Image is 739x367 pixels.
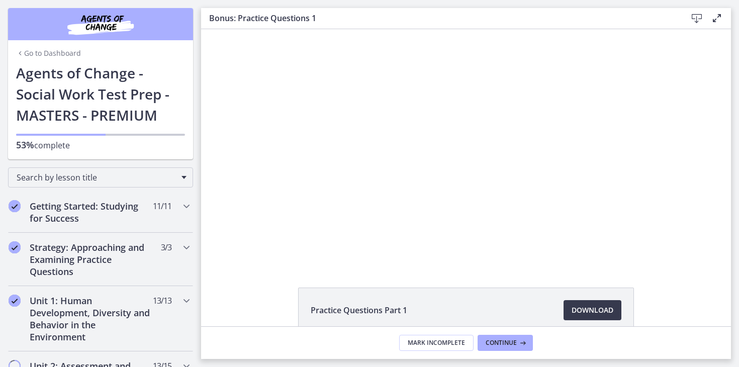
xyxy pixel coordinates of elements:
[16,139,34,151] span: 53%
[408,339,465,347] span: Mark Incomplete
[8,167,193,188] div: Search by lesson title
[30,241,152,278] h2: Strategy: Approaching and Examining Practice Questions
[16,139,185,151] p: complete
[17,172,176,183] span: Search by lesson title
[9,241,21,253] i: Completed
[16,62,185,126] h1: Agents of Change - Social Work Test Prep - MASTERS - PREMIUM
[399,335,474,351] button: Mark Incomplete
[9,295,21,307] i: Completed
[311,304,407,316] span: Practice Questions Part 1
[209,12,671,24] h3: Bonus: Practice Questions 1
[40,12,161,36] img: Agents of Change
[478,335,533,351] button: Continue
[572,304,613,316] span: Download
[201,29,731,264] iframe: Video Lesson
[161,241,171,253] span: 3 / 3
[153,295,171,307] span: 13 / 13
[30,295,152,343] h2: Unit 1: Human Development, Diversity and Behavior in the Environment
[16,48,81,58] a: Go to Dashboard
[153,200,171,212] span: 11 / 11
[30,200,152,224] h2: Getting Started: Studying for Success
[9,200,21,212] i: Completed
[486,339,517,347] span: Continue
[564,300,621,320] a: Download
